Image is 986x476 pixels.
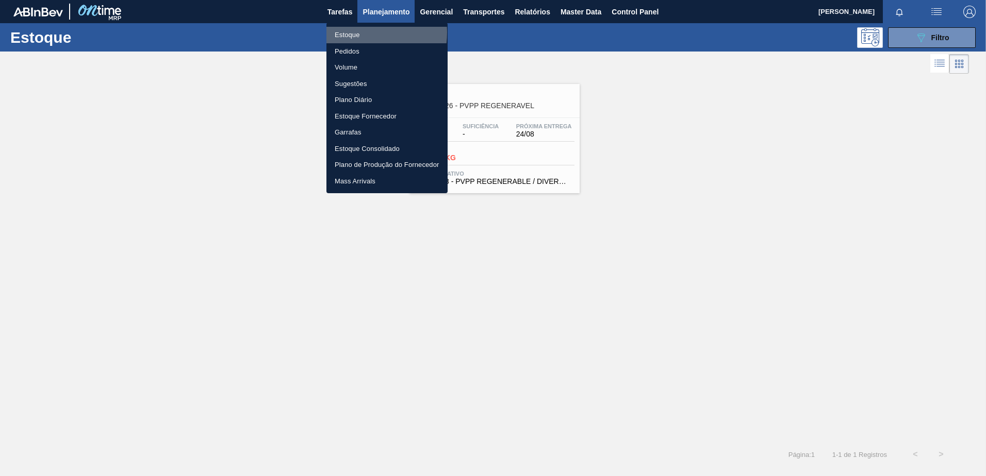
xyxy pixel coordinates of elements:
[326,141,448,157] a: Estoque Consolidado
[326,92,448,108] a: Plano Diário
[326,124,448,141] a: Garrafas
[326,173,448,190] a: Mass Arrivals
[326,157,448,173] a: Plano de Produção do Fornecedor
[326,59,448,76] a: Volume
[326,27,448,43] a: Estoque
[326,76,448,92] a: Sugestões
[326,108,448,125] a: Estoque Fornecedor
[326,43,448,60] a: Pedidos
